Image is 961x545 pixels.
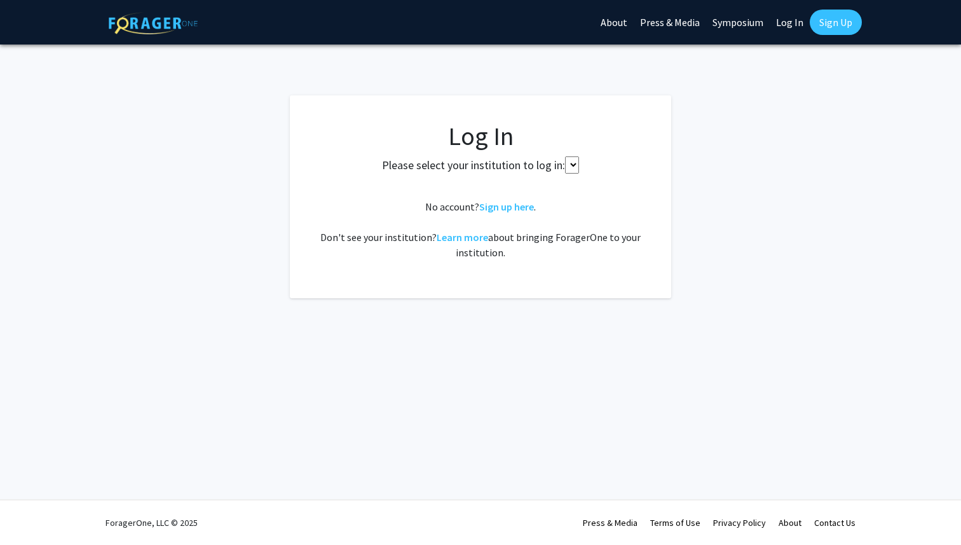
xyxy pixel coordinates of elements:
[315,199,646,260] div: No account? . Don't see your institution? about bringing ForagerOne to your institution.
[109,12,198,34] img: ForagerOne Logo
[382,156,565,174] label: Please select your institution to log in:
[315,121,646,151] h1: Log In
[650,517,700,528] a: Terms of Use
[437,231,488,244] a: Learn more about bringing ForagerOne to your institution
[106,500,198,545] div: ForagerOne, LLC © 2025
[779,517,801,528] a: About
[814,517,855,528] a: Contact Us
[810,10,862,35] a: Sign Up
[713,517,766,528] a: Privacy Policy
[583,517,637,528] a: Press & Media
[479,200,534,213] a: Sign up here
[10,488,54,535] iframe: Chat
